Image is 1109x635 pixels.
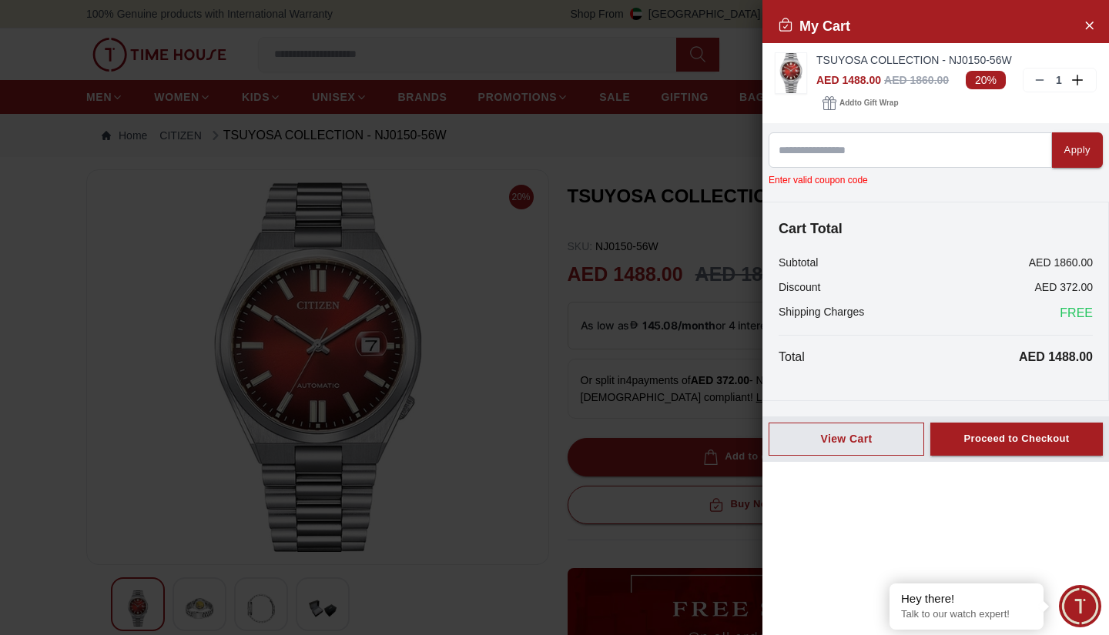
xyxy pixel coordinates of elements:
span: Add to Gift Wrap [839,95,898,111]
div: Proceed to Checkout [963,430,1069,448]
p: 1 [1053,72,1065,88]
span: AED 1860.00 [884,74,949,86]
p: Talk to our watch expert! [901,608,1032,621]
div: Chat Widget [1059,585,1101,627]
button: Apply [1052,132,1103,168]
button: Proceed to Checkout [930,423,1103,456]
span: AED 1488.00 [816,74,881,86]
p: Subtotal [779,255,818,270]
p: Discount [779,279,820,295]
div: Enter valid coupon code [769,174,1103,186]
p: AED 372.00 [1035,279,1094,295]
p: AED 1860.00 [1029,255,1093,270]
button: View Cart [769,423,924,456]
span: FREE [1060,304,1093,323]
div: Hey there! [901,591,1032,607]
img: ... [776,53,806,93]
h4: Cart Total [779,218,1093,239]
button: Addto Gift Wrap [816,92,904,114]
p: Total [779,348,805,366]
p: Shipping Charges [779,304,864,323]
h2: My Cart [778,15,850,37]
a: TSUYOSA COLLECTION - NJ0150-56W [816,52,1097,68]
div: View Cart [782,431,911,446]
span: 20% [966,71,1006,89]
div: Apply [1064,142,1091,159]
button: Close Account [1077,12,1101,37]
p: AED 1488.00 [1019,348,1093,366]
